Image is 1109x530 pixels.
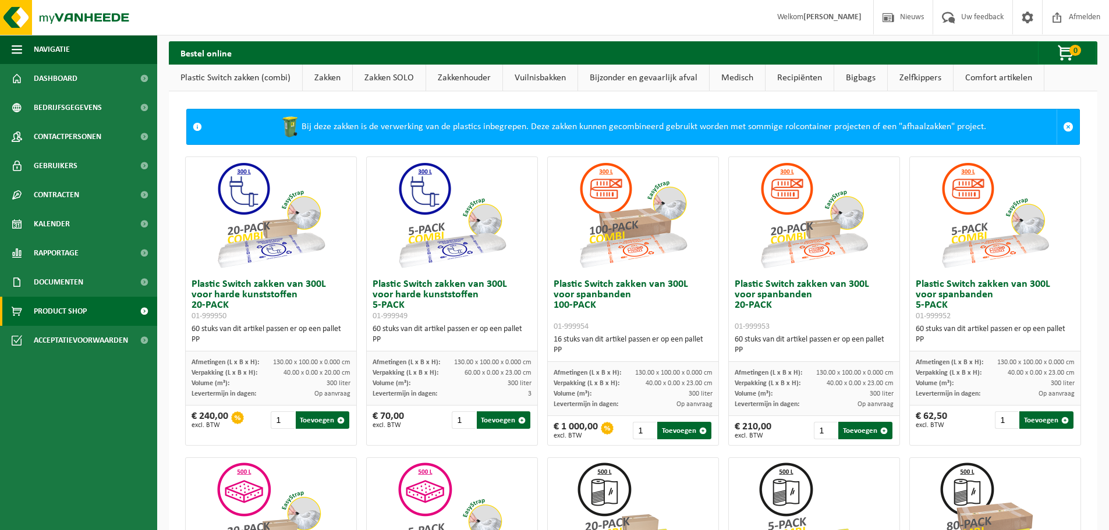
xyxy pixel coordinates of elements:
div: € 210,00 [735,422,771,439]
span: Levertermijn in dagen: [373,390,437,397]
span: 300 liter [1051,380,1075,387]
button: Toevoegen [477,411,531,429]
h3: Plastic Switch zakken van 300L voor spanbanden 100-PACK [554,279,713,332]
span: excl. BTW [192,422,228,429]
span: Acceptatievoorwaarden [34,326,128,355]
a: Zakkenhouder [426,65,502,91]
span: Kalender [34,209,70,239]
span: Afmetingen (L x B x H): [916,359,983,366]
a: Zakken [303,65,352,91]
img: 01-999952 [937,157,1053,273]
span: 40.00 x 0.00 x 23.00 cm [646,380,713,387]
span: Volume (m³): [554,390,591,397]
span: Contactpersonen [34,122,101,151]
div: 60 stuks van dit artikel passen er op een pallet [916,324,1075,345]
span: Levertermijn in dagen: [735,401,799,408]
span: 40.00 x 0.00 x 20.00 cm [284,369,350,376]
span: Verpakking (L x B x H): [554,380,619,387]
span: Rapportage [34,239,79,268]
span: Contracten [34,180,79,209]
span: Op aanvraag [858,401,894,408]
span: 0 [1069,45,1081,56]
input: 1 [633,422,656,439]
a: Recipiënten [766,65,834,91]
span: Volume (m³): [735,390,773,397]
img: 01-999953 [756,157,872,273]
span: 01-999952 [916,312,951,321]
span: Product Shop [34,297,87,326]
span: excl. BTW [554,432,598,439]
span: excl. BTW [916,422,947,429]
span: Volume (m³): [192,380,229,387]
button: Toevoegen [838,422,892,439]
img: 01-999954 [575,157,691,273]
img: 01-999950 [212,157,329,273]
span: 01-999954 [554,322,589,331]
input: 1 [452,411,475,429]
a: Vuilnisbakken [503,65,577,91]
span: Afmetingen (L x B x H): [373,359,440,366]
a: Bijzonder en gevaarlijk afval [578,65,709,91]
img: WB-0240-HPE-GN-50.png [278,115,302,138]
span: 40.00 x 0.00 x 23.00 cm [827,380,894,387]
span: 300 liter [870,390,894,397]
span: 60.00 x 0.00 x 23.00 cm [465,369,532,376]
span: Verpakking (L x B x H): [916,369,982,376]
a: Zelfkippers [888,65,953,91]
span: 130.00 x 100.00 x 0.000 cm [816,369,894,376]
span: 300 liter [508,380,532,387]
div: € 1 000,00 [554,422,598,439]
span: 130.00 x 100.00 x 0.000 cm [454,359,532,366]
span: Levertermijn in dagen: [916,390,980,397]
span: Verpakking (L x B x H): [192,369,257,376]
div: € 240,00 [192,411,228,429]
input: 1 [995,411,1018,429]
button: 0 [1038,41,1096,65]
span: 3 [528,390,532,397]
h3: Plastic Switch zakken van 300L voor spanbanden 5-PACK [916,279,1075,321]
div: 60 stuks van dit artikel passen er op een pallet [192,324,350,345]
span: 130.00 x 100.00 x 0.000 cm [997,359,1075,366]
div: Bij deze zakken is de verwerking van de plastics inbegrepen. Deze zakken kunnen gecombineerd gebr... [208,109,1057,144]
h3: Plastic Switch zakken van 300L voor spanbanden 20-PACK [735,279,894,332]
span: 01-999949 [373,312,408,321]
a: Plastic Switch zakken (combi) [169,65,302,91]
span: excl. BTW [373,422,404,429]
span: Verpakking (L x B x H): [735,380,800,387]
a: Zakken SOLO [353,65,426,91]
span: Dashboard [34,64,77,93]
span: Navigatie [34,35,70,64]
span: Levertermijn in dagen: [192,390,256,397]
span: 130.00 x 100.00 x 0.000 cm [635,369,713,376]
button: Toevoegen [1019,411,1073,429]
span: excl. BTW [735,432,771,439]
a: Comfort artikelen [954,65,1044,91]
a: Sluit melding [1057,109,1079,144]
div: PP [373,335,532,345]
strong: [PERSON_NAME] [803,13,862,22]
div: PP [192,335,350,345]
h2: Bestel online [169,41,243,64]
span: Op aanvraag [676,401,713,408]
span: Afmetingen (L x B x H): [735,369,802,376]
span: Bedrijfsgegevens [34,93,102,122]
a: Bigbags [834,65,887,91]
input: 1 [814,422,837,439]
span: Gebruikers [34,151,77,180]
span: 01-999950 [192,312,226,321]
img: 01-999949 [394,157,510,273]
span: Op aanvraag [314,390,350,397]
button: Toevoegen [657,422,711,439]
div: PP [554,345,713,355]
div: PP [916,335,1075,345]
span: Volume (m³): [373,380,410,387]
span: Op aanvraag [1039,390,1075,397]
span: 40.00 x 0.00 x 23.00 cm [1008,369,1075,376]
span: Afmetingen (L x B x H): [554,369,621,376]
span: 300 liter [327,380,350,387]
div: 60 stuks van dit artikel passen er op een pallet [373,324,532,345]
button: Toevoegen [296,411,350,429]
div: 60 stuks van dit artikel passen er op een pallet [735,335,894,355]
span: Verpakking (L x B x H): [373,369,438,376]
div: € 70,00 [373,411,404,429]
